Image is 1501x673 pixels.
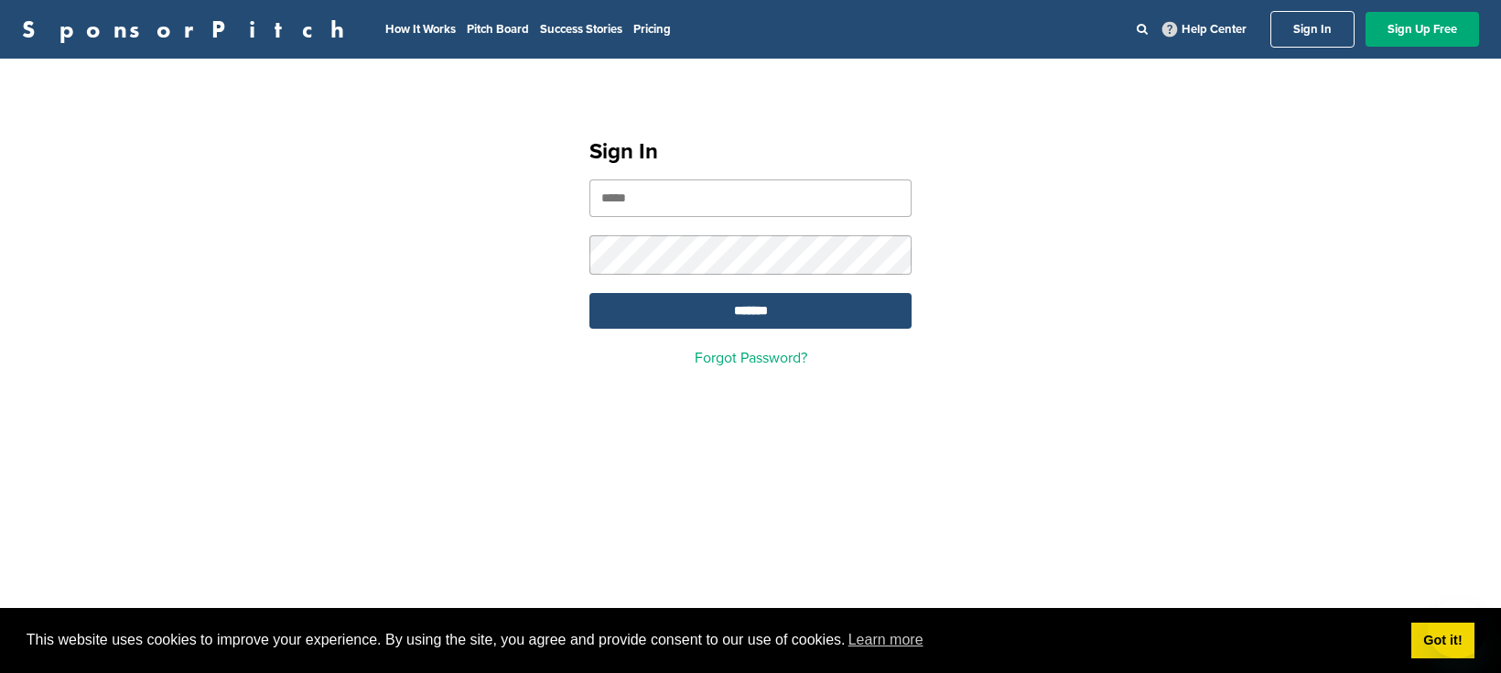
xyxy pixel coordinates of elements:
a: Pitch Board [467,22,529,37]
h1: Sign In [589,136,912,168]
a: Pricing [633,22,671,37]
a: How It Works [385,22,456,37]
a: dismiss cookie message [1411,623,1474,659]
a: Sign Up Free [1366,12,1479,47]
a: Forgot Password? [695,349,807,367]
a: Success Stories [540,22,622,37]
a: learn more about cookies [846,626,926,654]
a: SponsorPitch [22,17,356,41]
iframe: Pulsante per aprire la finestra di messaggistica [1428,600,1486,658]
span: This website uses cookies to improve your experience. By using the site, you agree and provide co... [27,626,1397,654]
a: Sign In [1270,11,1355,48]
a: Help Center [1159,18,1250,40]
